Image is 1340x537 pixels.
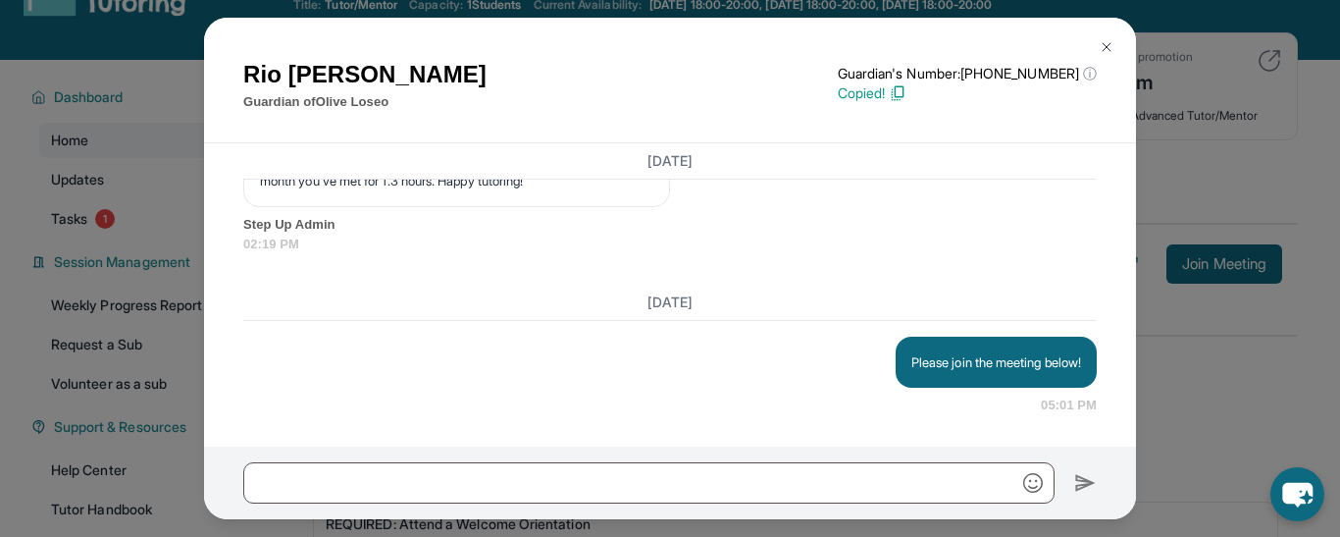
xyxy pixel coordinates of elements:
[243,293,1097,312] h3: [DATE]
[243,215,1097,235] span: Step Up Admin
[1083,64,1097,83] span: ⓘ
[1041,396,1097,415] span: 05:01 PM
[889,84,906,102] img: Copy Icon
[1099,39,1114,55] img: Close Icon
[1023,473,1043,493] img: Emoji
[243,57,487,92] h1: Rio [PERSON_NAME]
[243,235,1097,254] span: 02:19 PM
[243,151,1097,171] h3: [DATE]
[1074,471,1097,495] img: Send icon
[243,92,487,112] p: Guardian of Olive Loseo
[1270,467,1324,521] button: chat-button
[838,83,1097,103] p: Copied!
[838,64,1097,83] p: Guardian's Number: [PHONE_NUMBER]
[911,352,1081,372] p: Please join the meeting below!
